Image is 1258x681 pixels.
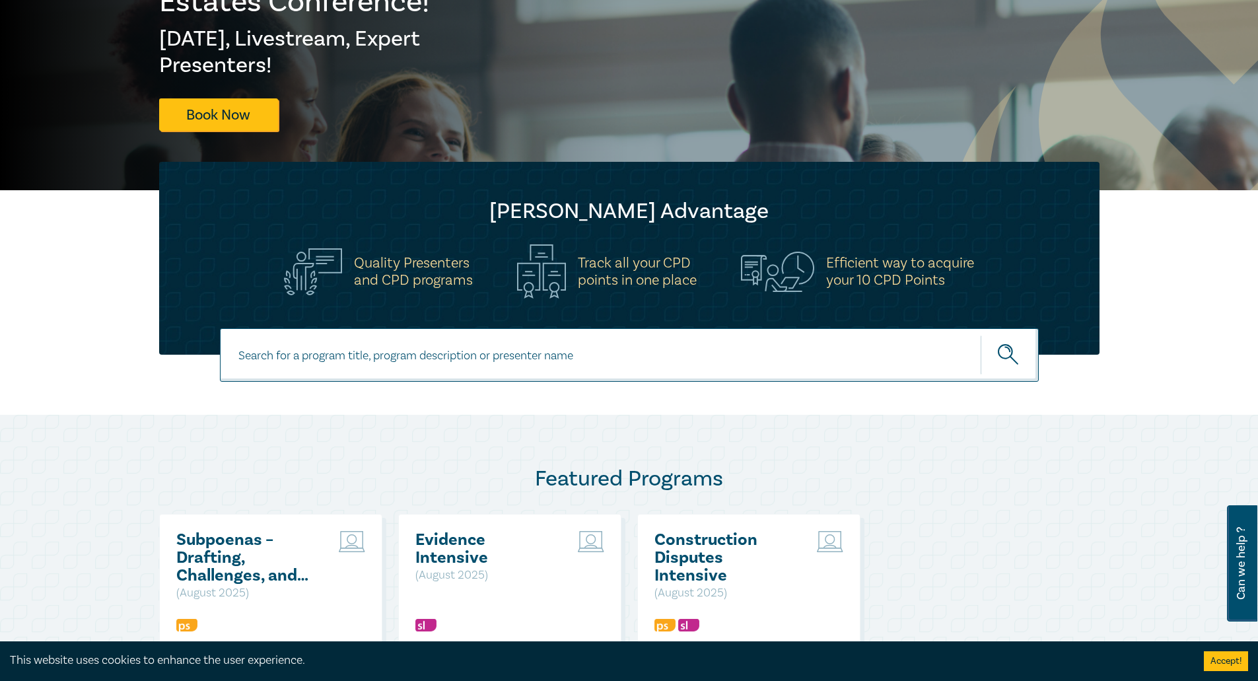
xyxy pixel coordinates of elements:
img: Substantive Law [678,619,699,631]
input: Search for a program title, program description or presenter name [220,328,1039,382]
p: ( August 2025 ) [176,585,318,602]
h5: Efficient way to acquire your 10 CPD Points [826,254,974,289]
span: Can we help ? [1235,513,1247,614]
div: This website uses cookies to enhance the user experience. [10,652,1184,669]
h5: Track all your CPD points in one place [578,254,697,289]
a: Evidence Intensive [415,531,557,567]
p: ( August 2025 ) [415,567,557,584]
button: Accept cookies [1204,651,1248,671]
h2: [PERSON_NAME] Advantage [186,198,1073,225]
img: Live Stream [578,531,604,552]
h5: Quality Presenters and CPD programs [354,254,473,289]
h2: [DATE], Livestream, Expert Presenters! [159,26,455,79]
img: Live Stream [817,531,843,552]
img: Live Stream [339,531,365,552]
p: ( August 2025 ) [654,585,796,602]
img: Professional Skills [176,619,197,631]
a: Construction Disputes Intensive [654,531,796,585]
img: Quality Presenters<br>and CPD programs [284,248,342,295]
h2: Featured Programs [159,466,1100,492]
a: Subpoenas – Drafting, Challenges, and Strategies [176,531,318,585]
img: Efficient way to acquire<br>your 10 CPD Points [741,252,814,291]
img: Substantive Law [415,619,437,631]
a: Book Now [159,98,278,131]
img: Professional Skills [654,619,676,631]
img: Track all your CPD<br>points in one place [517,244,566,299]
